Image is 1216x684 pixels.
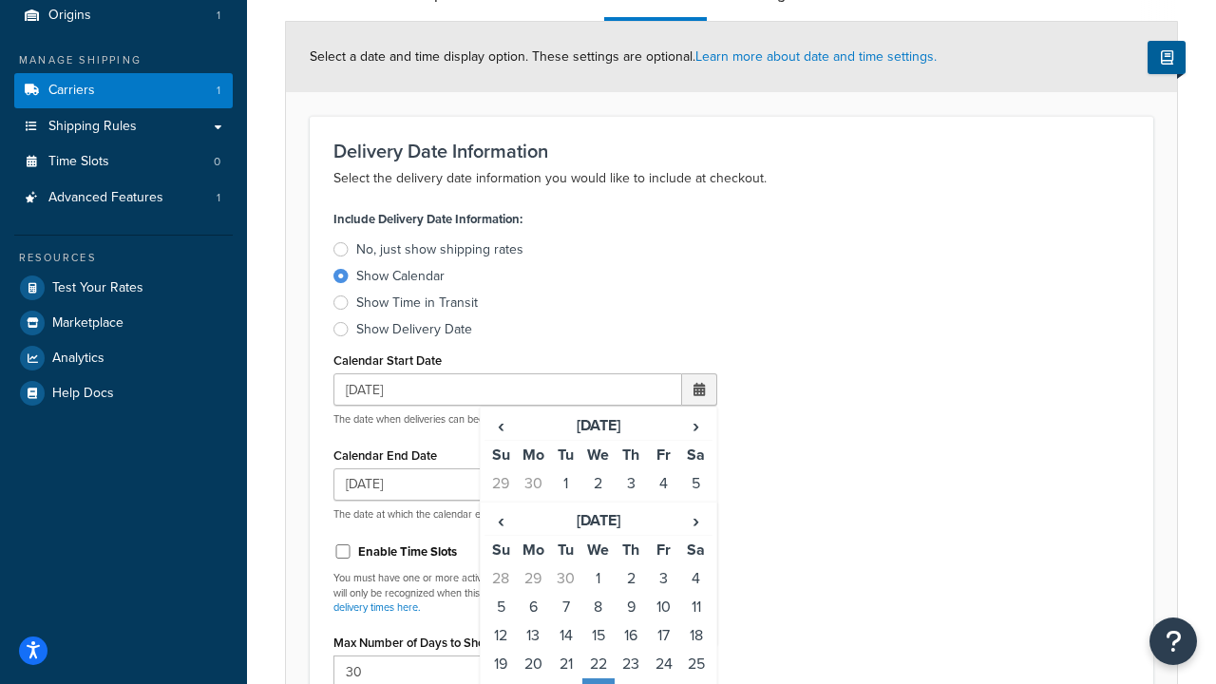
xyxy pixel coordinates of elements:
span: › [681,507,712,534]
td: 4 [647,469,679,498]
label: Enable Time Slots [358,543,457,560]
td: 2 [615,564,647,593]
th: Sa [680,441,712,470]
td: 1 [550,469,582,498]
td: 22 [582,650,615,678]
a: Advanced Features1 [14,180,233,216]
label: Calendar End Date [333,448,437,463]
span: 1 [217,83,220,99]
td: 15 [582,621,615,650]
td: 2 [582,469,615,498]
a: Marketplace [14,306,233,340]
th: Th [615,441,647,470]
th: [DATE] [517,506,679,536]
td: 4 [680,564,712,593]
td: 13 [517,621,549,650]
td: 3 [615,469,647,498]
button: Show Help Docs [1148,41,1186,74]
a: Analytics [14,341,233,375]
th: We [582,535,615,564]
span: ‹ [485,507,516,534]
span: Help Docs [52,386,114,402]
label: Include Delivery Date Information: [333,206,522,233]
div: Show Calendar [356,267,445,286]
span: Select a date and time display option. These settings are optional. [310,47,937,66]
a: Set available days and pickup or delivery times here. [333,585,696,615]
td: 5 [680,469,712,498]
td: 19 [484,650,517,678]
td: 28 [484,564,517,593]
span: Advanced Features [48,190,163,206]
div: Show Time in Transit [356,294,478,313]
td: 7 [517,498,549,526]
div: Show Delivery Date [356,320,472,339]
a: Carriers1 [14,73,233,108]
td: 12 [680,498,712,526]
a: Learn more about date and time settings. [695,47,937,66]
td: 9 [582,498,615,526]
li: Carriers [14,73,233,108]
td: 12 [484,621,517,650]
td: 10 [615,498,647,526]
span: 1 [217,190,220,206]
td: 11 [680,593,712,621]
td: 29 [517,564,549,593]
td: 30 [517,469,549,498]
li: Help Docs [14,376,233,410]
div: Manage Shipping [14,52,233,68]
p: You must have one or more active Time Slots applied to this carrier. Time slot settings will only... [333,571,717,615]
th: Tu [550,535,582,564]
td: 8 [550,498,582,526]
td: 6 [517,593,549,621]
td: 11 [647,498,679,526]
th: Fr [647,535,679,564]
th: Tu [550,441,582,470]
span: 0 [214,154,220,170]
span: Test Your Rates [52,280,143,296]
td: 5 [484,593,517,621]
th: Fr [647,441,679,470]
td: 9 [615,593,647,621]
a: Time Slots0 [14,144,233,180]
h3: Delivery Date Information [333,141,1130,161]
th: [DATE] [517,411,679,441]
td: 8 [582,593,615,621]
td: 21 [550,650,582,678]
td: 16 [615,621,647,650]
td: 6 [484,498,517,526]
th: Su [484,441,517,470]
td: 18 [680,621,712,650]
span: ‹ [485,412,516,439]
th: We [582,441,615,470]
td: 25 [680,650,712,678]
th: Su [484,535,517,564]
span: Analytics [52,351,104,367]
td: 23 [615,650,647,678]
label: Calendar Start Date [333,353,442,368]
th: Th [615,535,647,564]
span: Time Slots [48,154,109,170]
div: No, just show shipping rates [356,240,523,259]
th: Mo [517,535,549,564]
td: 7 [550,593,582,621]
span: Shipping Rules [48,119,137,135]
td: 30 [550,564,582,593]
span: Marketplace [52,315,123,332]
p: Select the delivery date information you would like to include at checkout. [333,167,1130,190]
td: 24 [647,650,679,678]
button: Open Resource Center [1149,617,1197,665]
td: 14 [550,621,582,650]
a: Shipping Rules [14,109,233,144]
p: The date at which the calendar ends. Leave empty for all dates [333,507,717,522]
td: 20 [517,650,549,678]
td: 3 [647,564,679,593]
li: Time Slots [14,144,233,180]
td: 10 [647,593,679,621]
th: Mo [517,441,549,470]
th: Sa [680,535,712,564]
a: Test Your Rates [14,271,233,305]
span: 1 [217,8,220,24]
